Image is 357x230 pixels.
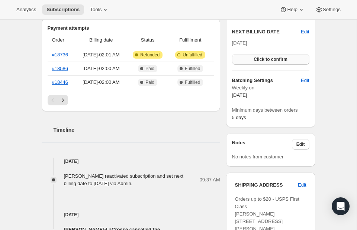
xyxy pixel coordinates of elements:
[232,54,309,65] button: Click to confirm
[78,36,124,44] span: Billing date
[48,32,76,48] th: Order
[145,66,154,72] span: Paid
[232,106,309,114] span: Minimum days between orders
[301,77,309,84] span: Edit
[296,75,313,86] button: Edit
[287,7,297,13] span: Help
[235,181,298,189] h3: SHIPPING ADDRESS
[64,173,184,186] span: [PERSON_NAME] reactivated subscription and set next billing date to [DATE] via Admin.
[78,79,124,86] span: [DATE] · 02:00 AM
[232,28,301,36] h2: NEXT BILLING DATE
[90,7,102,13] span: Tools
[292,139,309,149] button: Edit
[42,158,220,165] h4: [DATE]
[42,211,220,218] h4: [DATE]
[58,95,68,105] button: Next
[301,28,309,36] button: Edit
[48,24,214,32] h2: Payment attempts
[232,115,246,120] span: 5 days
[42,4,84,15] button: Subscriptions
[52,79,68,85] a: #18446
[52,52,68,57] a: #18736
[232,40,247,46] span: [DATE]
[293,179,311,191] button: Edit
[78,65,124,72] span: [DATE] · 02:00 AM
[232,77,301,84] h6: Batching Settings
[232,139,292,149] h3: Notes
[183,52,202,58] span: Unfulfilled
[311,4,345,15] button: Settings
[52,66,68,71] a: #18586
[12,4,41,15] button: Analytics
[54,126,220,134] h2: Timeline
[232,154,284,160] span: No notes from customer
[323,7,341,13] span: Settings
[296,141,305,147] span: Edit
[46,7,80,13] span: Subscriptions
[48,95,214,105] nav: Pagination
[145,79,154,85] span: Paid
[232,84,309,92] span: Weekly on
[254,56,287,62] span: Click to confirm
[78,51,124,59] span: [DATE] · 02:01 AM
[16,7,36,13] span: Analytics
[171,36,210,44] span: Fulfillment
[200,176,220,184] span: 09:37 AM
[185,79,200,85] span: Fulfilled
[332,197,350,215] div: Open Intercom Messenger
[185,66,200,72] span: Fulfilled
[129,36,166,44] span: Status
[140,52,160,58] span: Refunded
[275,4,309,15] button: Help
[232,92,247,98] span: [DATE]
[86,4,113,15] button: Tools
[298,181,306,189] span: Edit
